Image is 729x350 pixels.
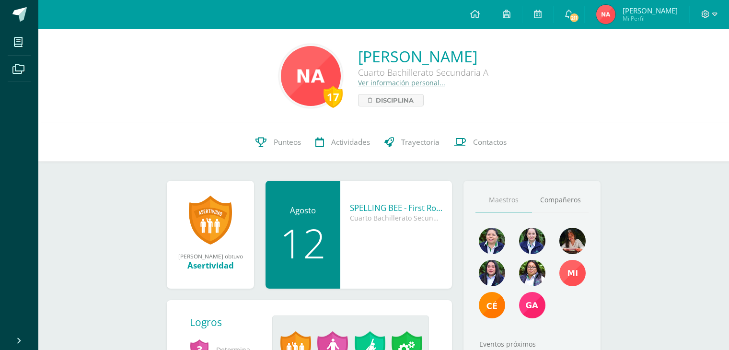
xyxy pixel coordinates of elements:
[376,94,414,106] span: Disciplina
[559,260,586,286] img: e4592216d3fc84dab095ec77361778a2.png
[377,123,447,162] a: Trayectoria
[447,123,514,162] a: Contactos
[473,137,507,147] span: Contactos
[358,46,488,67] a: [PERSON_NAME]
[479,228,505,254] img: d7b58b3ee24904eb3feedff3d7c47cbf.png
[623,14,678,23] span: Mi Perfil
[350,213,442,222] div: Cuarto Bachillerato Secundaria
[275,223,331,263] div: 12
[519,228,545,254] img: 7c64f4cdc1fa2a2a08272f32eb53ba45.png
[475,339,589,349] div: Eventos próximos
[475,188,532,212] a: Maestros
[350,202,442,213] div: SPELLING BEE - First Round
[532,188,589,212] a: Compañeros
[190,315,265,329] div: Logros
[308,123,377,162] a: Actividades
[479,292,505,318] img: 9fe7580334846c559dff5945f0b8902e.png
[358,67,488,78] div: Cuarto Bachillerato Secundaria A
[401,137,440,147] span: Trayectoria
[358,94,424,106] a: Disciplina
[176,260,244,271] div: Asertividad
[281,46,341,106] img: 2d493a9a077228efba31072fb18547a7.png
[176,252,244,260] div: [PERSON_NAME] obtuvo
[274,137,301,147] span: Punteos
[479,260,505,286] img: f9c4b7d77c5e1bd20d7484783103f9b1.png
[596,5,615,24] img: 0ac9d75e23195b8130b76dc0199bf59e.png
[569,12,579,23] span: 211
[559,228,586,254] img: 1c401adeedf18d09ce6b565d23cb3fa3.png
[519,260,545,286] img: 7052225f9b8468bfa6811723bfd0aac5.png
[275,205,331,216] div: Agosto
[324,86,343,108] div: 17
[519,292,545,318] img: 70cc21b8d61c418a4b6ede52432d9ed3.png
[623,6,678,15] span: [PERSON_NAME]
[331,137,370,147] span: Actividades
[248,123,308,162] a: Punteos
[358,78,445,87] a: Ver información personal...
